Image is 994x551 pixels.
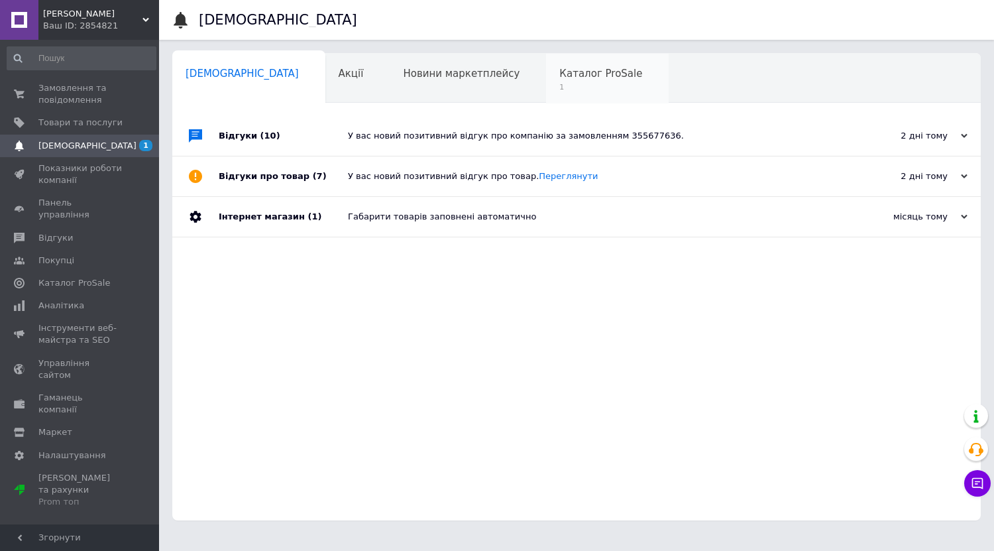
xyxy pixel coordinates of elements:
[38,322,123,346] span: Інструменти веб-майстра та SEO
[260,131,280,141] span: (10)
[38,472,123,509] span: [PERSON_NAME] та рахунки
[219,116,348,156] div: Відгуки
[835,211,967,223] div: місяць тому
[7,46,156,70] input: Пошук
[559,82,642,92] span: 1
[339,68,364,80] span: Акції
[835,170,967,182] div: 2 дні тому
[403,68,520,80] span: Новини маркетплейсу
[38,357,123,381] span: Управління сайтом
[38,277,110,289] span: Каталог ProSale
[348,130,835,142] div: У вас новий позитивний відгук про компанію за замовленням 355677636.
[38,197,123,221] span: Панель управління
[219,156,348,196] div: Відгуки про товар
[38,392,123,416] span: Гаманець компанії
[38,162,123,186] span: Показники роботи компанії
[219,197,348,237] div: Інтернет магазин
[38,450,106,461] span: Налаштування
[43,20,159,32] div: Ваш ID: 2854821
[313,171,327,181] span: (7)
[38,255,74,267] span: Покупці
[38,300,84,312] span: Аналітика
[539,171,598,181] a: Переглянути
[348,170,835,182] div: У вас новий позитивний відгук про товар.
[186,68,299,80] span: [DEMOGRAPHIC_DATA]
[38,496,123,508] div: Prom топ
[38,140,137,152] span: [DEMOGRAPHIC_DATA]
[199,12,357,28] h1: [DEMOGRAPHIC_DATA]
[307,212,321,221] span: (1)
[38,117,123,129] span: Товари та послуги
[559,68,642,80] span: Каталог ProSale
[38,82,123,106] span: Замовлення та повідомлення
[139,140,152,151] span: 1
[38,232,73,244] span: Відгуки
[38,426,72,438] span: Маркет
[348,211,835,223] div: Габарити товарів заповнені автоматично
[43,8,142,20] span: Інтернет Магазин Melville
[835,130,967,142] div: 2 дні тому
[964,470,991,497] button: Чат з покупцем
